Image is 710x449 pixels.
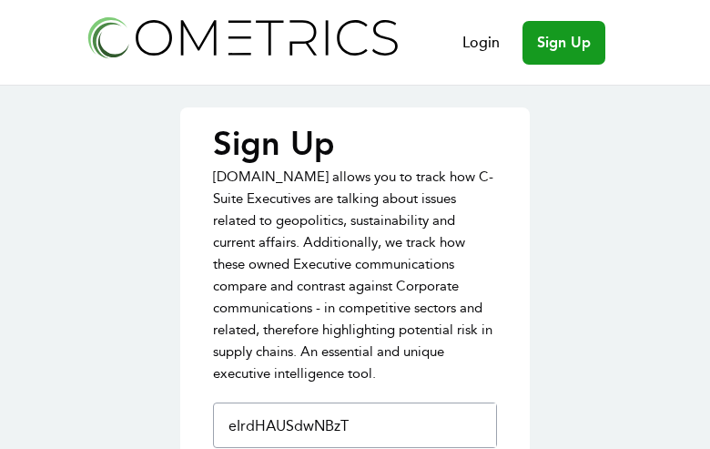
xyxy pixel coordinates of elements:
input: First Name [221,403,496,447]
img: Cometrics logo [83,11,401,63]
a: Login [462,32,500,54]
a: Sign Up [522,21,605,65]
p: [DOMAIN_NAME] allows you to track how C-Suite Executives are talking about issues related to geop... [213,166,497,384]
p: Sign Up [213,126,497,162]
